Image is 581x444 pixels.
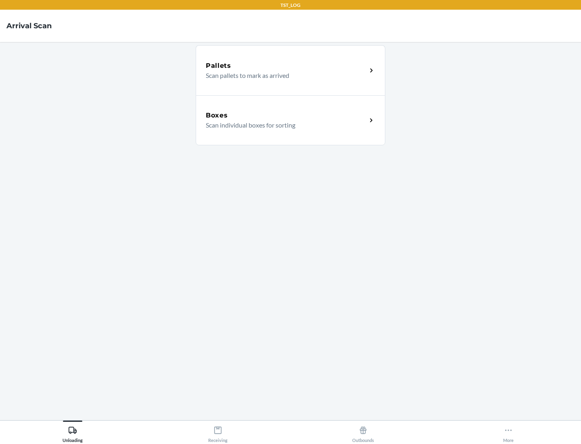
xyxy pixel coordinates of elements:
h4: Arrival Scan [6,21,52,31]
p: Scan individual boxes for sorting [206,120,360,130]
div: Receiving [208,423,228,443]
button: Receiving [145,421,290,443]
div: More [503,423,514,443]
div: Unloading [63,423,83,443]
p: Scan pallets to mark as arrived [206,71,360,80]
a: BoxesScan individual boxes for sorting [196,95,385,145]
button: More [436,421,581,443]
h5: Boxes [206,111,228,120]
button: Outbounds [290,421,436,443]
div: Outbounds [352,423,374,443]
a: PalletsScan pallets to mark as arrived [196,45,385,95]
h5: Pallets [206,61,231,71]
p: TST_LOG [280,2,301,9]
